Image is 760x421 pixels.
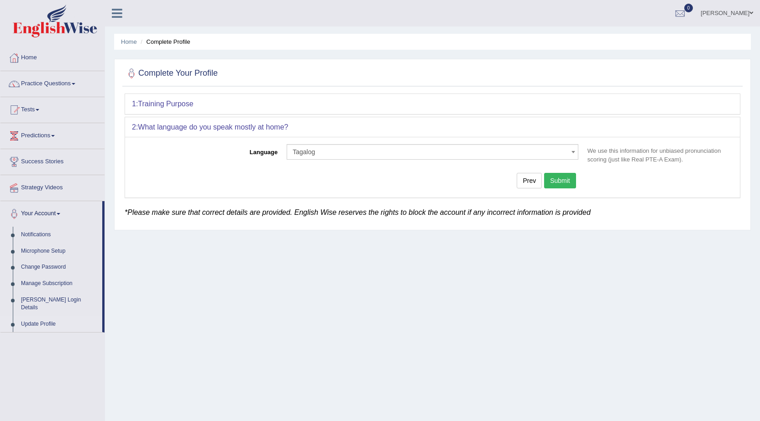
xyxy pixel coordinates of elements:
a: Predictions [0,123,105,146]
b: What language do you speak mostly at home? [138,123,288,131]
span: 0 [684,4,693,12]
a: Tests [0,97,105,120]
span: Tagalog [293,147,567,156]
a: Update Profile [17,316,102,333]
b: Training Purpose [138,100,193,108]
a: Notifications [17,227,102,243]
a: Manage Subscription [17,275,102,292]
a: Success Stories [0,149,105,172]
a: Home [0,45,105,68]
a: Your Account [0,201,102,224]
a: Practice Questions [0,71,105,94]
span: Tagalog [287,144,578,160]
a: Microphone Setup [17,243,102,260]
em: *Please make sure that correct details are provided. English Wise reserves the rights to block th... [125,208,591,216]
div: 2: [125,117,740,137]
button: Prev [517,173,542,188]
a: Change Password [17,259,102,275]
a: [PERSON_NAME] Login Details [17,292,102,316]
h2: Complete Your Profile [125,67,218,80]
p: We use this information for unbiased pronunciation scoring (just like Real PTE-A Exam). [583,146,733,164]
label: Language [132,144,282,156]
div: 1: [125,94,740,114]
li: Complete Profile [138,37,190,46]
a: Strategy Videos [0,175,105,198]
a: Home [121,38,137,45]
button: Submit [544,173,576,188]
